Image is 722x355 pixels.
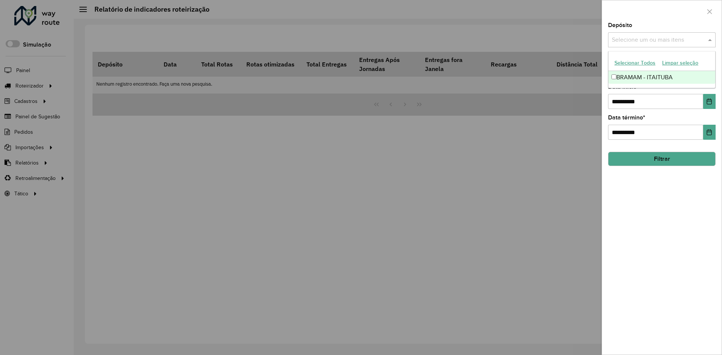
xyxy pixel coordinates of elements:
div: BRAMAM - ITAITUBA [608,71,715,84]
button: Choose Date [703,125,716,140]
label: Data término [608,113,645,122]
button: Limpar seleção [659,57,702,69]
label: Depósito [608,21,632,30]
button: Choose Date [703,94,716,109]
ng-dropdown-panel: Options list [608,51,716,88]
button: Filtrar [608,152,716,166]
button: Selecionar Todos [611,57,659,69]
